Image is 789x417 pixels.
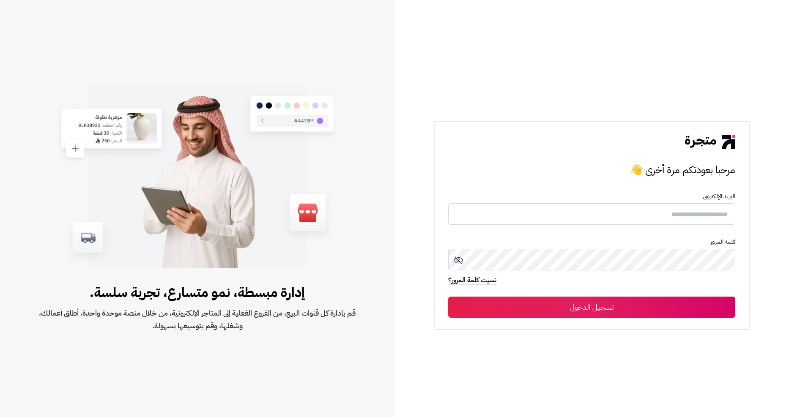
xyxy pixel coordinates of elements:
[27,282,367,303] span: إدارة مبسطة، نمو متسارع، تجربة سلسة.
[448,239,735,245] p: كلمة المرور
[448,193,735,200] p: البريد الإلكترونى
[27,307,367,332] span: قم بإدارة كل قنوات البيع، من الفروع الفعلية إلى المتاجر الإلكترونية، من خلال منصة موحدة واحدة. أط...
[685,135,735,148] img: logo-2.png
[448,275,496,287] a: نسيت كلمة المرور؟
[448,161,735,178] h3: مرحبا بعودتكم مرة أخرى 👋
[448,297,735,318] button: تسجيل الدخول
